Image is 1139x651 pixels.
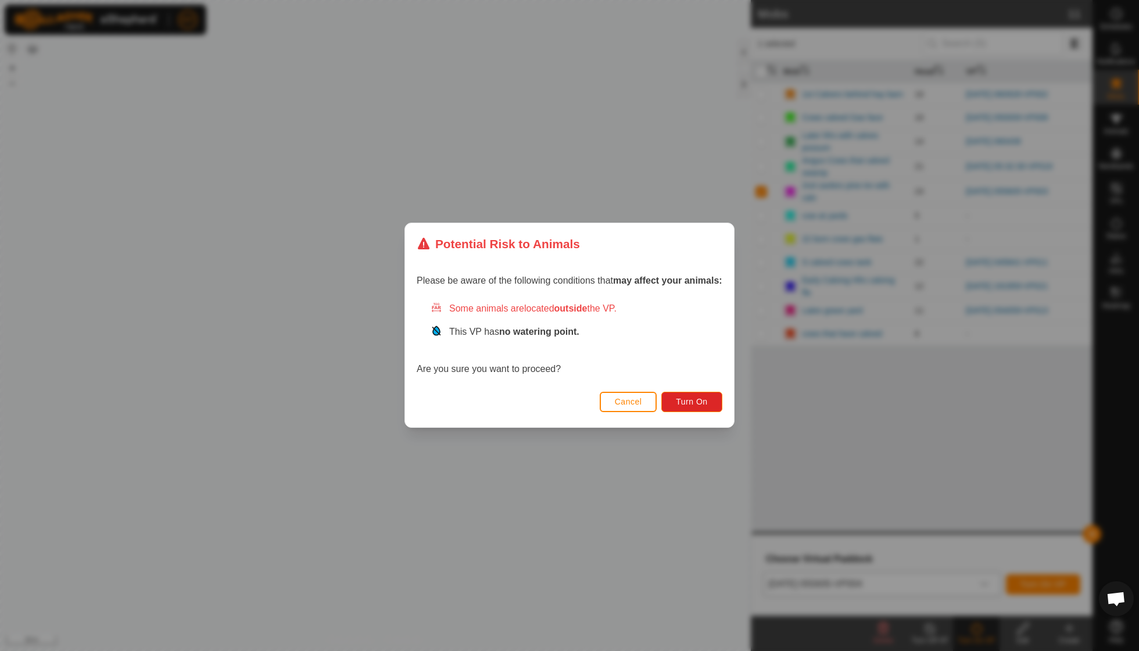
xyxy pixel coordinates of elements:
div: Are you sure you want to proceed? [417,302,722,377]
strong: may affect your animals: [613,276,722,286]
span: Turn On [676,398,708,407]
button: Turn On [662,392,722,412]
span: This VP has [449,327,579,337]
div: Potential Risk to Animals [417,235,580,253]
span: Please be aware of the following conditions that [417,276,722,286]
strong: outside [554,304,588,314]
div: Open chat [1099,581,1134,616]
span: located the VP. [524,304,617,314]
div: Some animals are [431,302,722,316]
button: Cancel [600,392,657,412]
span: Cancel [615,398,642,407]
strong: no watering point. [499,327,579,337]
